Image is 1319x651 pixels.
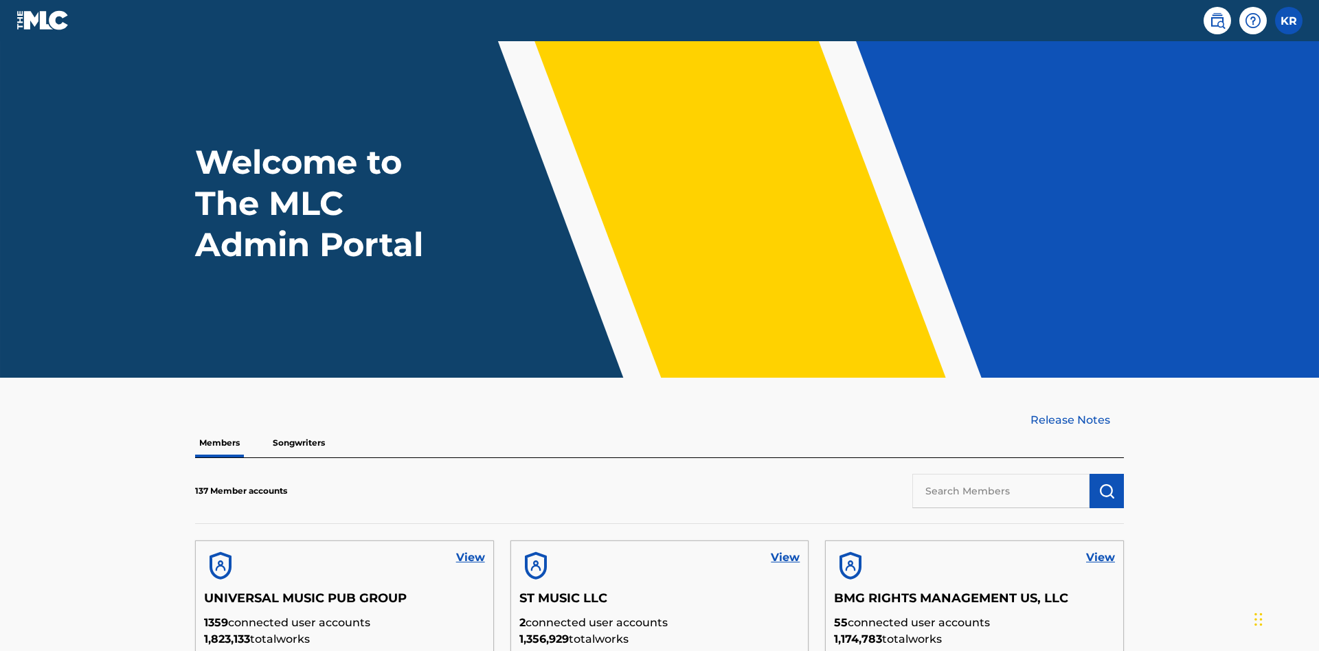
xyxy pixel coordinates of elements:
img: account [204,549,237,582]
img: account [834,549,867,582]
h1: Welcome to The MLC Admin Portal [195,141,452,265]
iframe: Chat Widget [1250,585,1319,651]
a: View [456,549,485,566]
p: Songwriters [269,429,329,457]
h5: UNIVERSAL MUSIC PUB GROUP [204,591,485,615]
input: Search Members [912,474,1090,508]
h5: ST MUSIC LLC [519,591,800,615]
span: 2 [519,616,526,629]
img: account [519,549,552,582]
span: 1359 [204,616,228,629]
a: Release Notes [1030,412,1124,429]
p: total works [834,631,1115,648]
span: 1,356,929 [519,632,569,646]
img: MLC Logo [16,10,69,30]
span: 1,174,783 [834,632,882,646]
img: help [1245,12,1261,29]
span: 1,823,133 [204,632,250,646]
div: Drag [1254,599,1263,640]
a: View [1086,549,1115,566]
p: connected user accounts [204,615,485,631]
p: connected user accounts [519,615,800,631]
h5: BMG RIGHTS MANAGEMENT US, LLC [834,591,1115,615]
img: Search Works [1098,483,1115,499]
a: View [771,549,800,566]
p: connected user accounts [834,615,1115,631]
p: total works [519,631,800,648]
div: Help [1239,7,1267,34]
a: Public Search [1204,7,1231,34]
img: search [1209,12,1226,29]
div: User Menu [1275,7,1303,34]
p: total works [204,631,485,648]
span: 55 [834,616,848,629]
p: 137 Member accounts [195,485,287,497]
p: Members [195,429,244,457]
